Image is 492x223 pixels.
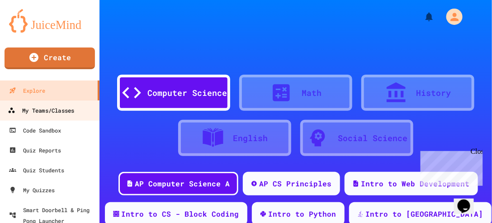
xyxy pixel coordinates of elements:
div: Intro to [GEOGRAPHIC_DATA] [366,209,483,219]
div: Social Science [338,132,407,144]
div: My Teams/Classes [8,105,74,116]
div: My Account [437,6,465,27]
div: Explore [9,85,45,96]
img: logo-orange.svg [9,9,90,33]
div: Math [302,87,322,99]
div: History [416,87,451,99]
div: Intro to CS - Block Coding [122,209,239,219]
div: Quiz Reports [9,145,61,156]
div: My Quizzes [9,185,55,195]
div: Chat with us now!Close [4,4,62,57]
iframe: chat widget [417,147,483,186]
div: My Notifications [407,9,437,24]
div: Code Sandbox [9,125,61,136]
div: Intro to Python [269,209,336,219]
div: English [233,132,268,144]
div: Quiz Students [9,165,64,176]
div: AP CS Principles [260,178,332,189]
iframe: chat widget [454,187,483,214]
a: Create [5,47,95,69]
div: Computer Science [147,87,227,99]
div: Intro to Web Development [361,178,470,189]
div: AP Computer Science A [135,178,230,189]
